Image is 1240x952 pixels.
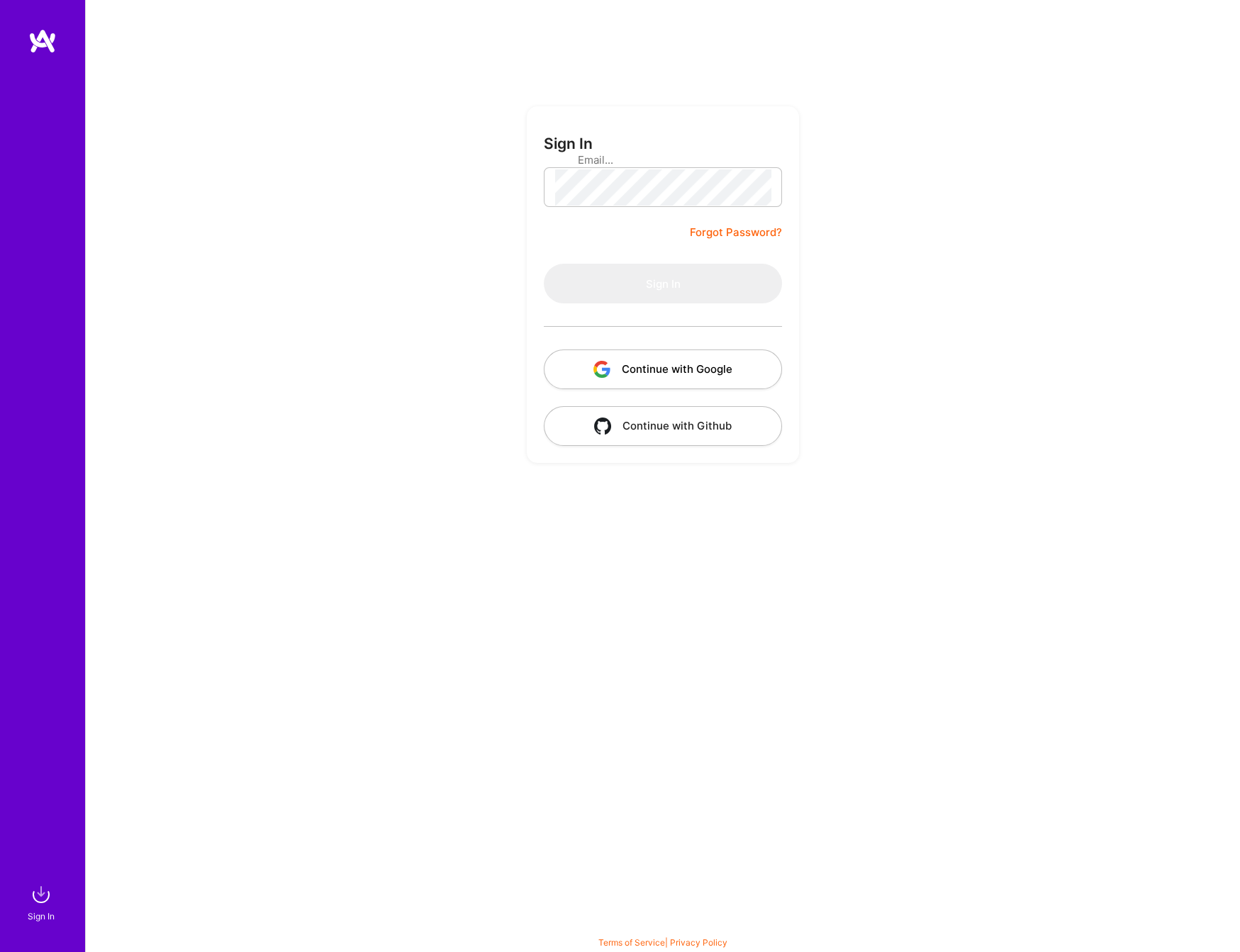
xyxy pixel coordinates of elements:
img: logo [28,28,57,54]
a: Privacy Policy [670,937,727,948]
div: Sign In [28,909,55,924]
button: Continue with Google [544,349,782,389]
a: Forgot Password? [690,224,782,241]
img: icon [593,361,610,378]
span: | [598,937,727,948]
img: icon [594,418,611,435]
img: sign in [27,880,55,909]
h3: Sign In [544,135,593,152]
button: Sign In [544,264,782,303]
input: Email... [578,142,748,178]
div: © 2025 ATeams Inc., All rights reserved. [85,909,1240,945]
a: Terms of Service [598,937,665,948]
a: sign inSign In [30,880,55,924]
button: Continue with Github [544,406,782,446]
